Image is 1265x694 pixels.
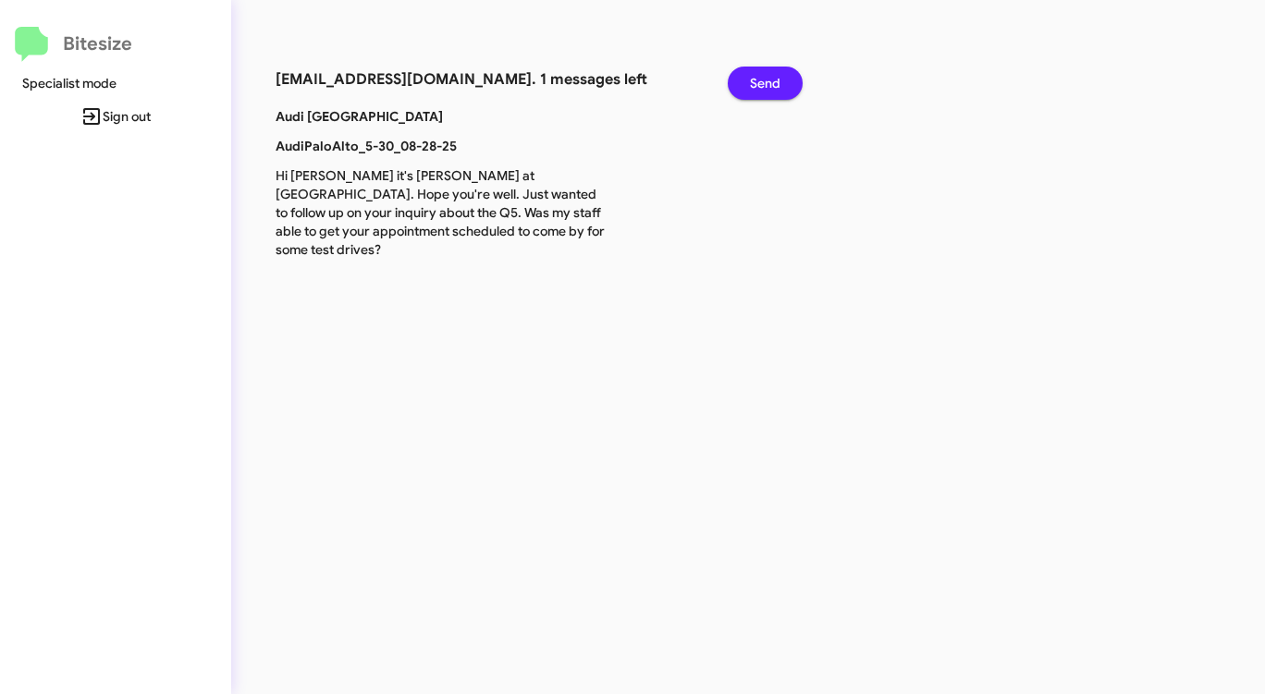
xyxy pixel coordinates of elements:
b: AudiPaloAlto_5-30_08-28-25 [276,138,457,154]
span: Sign out [15,100,216,133]
a: Bitesize [15,27,132,62]
span: Send [750,67,780,100]
h3: [EMAIL_ADDRESS][DOMAIN_NAME]. 1 messages left [276,67,700,92]
b: Audi [GEOGRAPHIC_DATA] [276,108,443,125]
button: Send [728,67,803,100]
p: Hi [PERSON_NAME] it's [PERSON_NAME] at [GEOGRAPHIC_DATA]. Hope you're well. Just wanted to follow... [262,166,623,259]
